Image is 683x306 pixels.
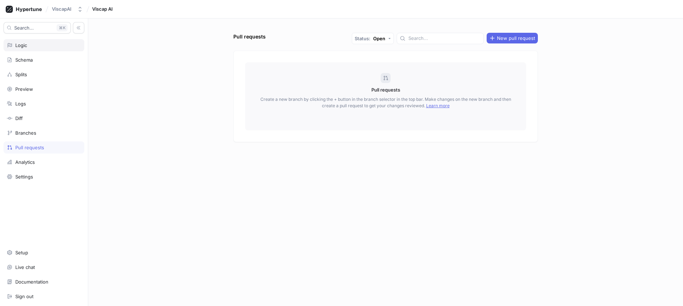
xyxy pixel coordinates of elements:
div: Sign out [15,294,33,299]
div: Pull requests [233,33,266,40]
div: Documentation [15,279,48,285]
div: Diff [15,115,23,121]
p: Create a new branch by clicking the + button in the branch selector in the top bar. Make changes ... [256,96,515,109]
p: Status: [355,36,370,41]
div: K [57,24,68,31]
div: ViscapAI [52,6,72,12]
span: Search... [14,26,34,30]
button: Search...K [4,22,71,33]
a: Documentation [4,276,84,288]
div: Analytics [15,159,35,165]
span: Viscap AI [92,6,113,11]
span: New pull request [497,36,535,40]
p: Pull requests [371,87,400,94]
div: Logic [15,42,27,48]
div: Settings [15,174,33,180]
input: Search... [408,35,481,42]
button: Status: Open [352,33,394,44]
div: Setup [15,250,28,255]
button: ViscapAI [49,3,86,15]
div: Pull requests [15,145,44,150]
div: Schema [15,57,33,63]
a: Learn more [426,103,450,108]
div: Logs [15,101,26,107]
div: Open [373,36,385,41]
div: Branches [15,130,36,136]
button: New pull request [487,33,538,43]
div: Preview [15,86,33,92]
div: Live chat [15,264,35,270]
div: Splits [15,72,27,77]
